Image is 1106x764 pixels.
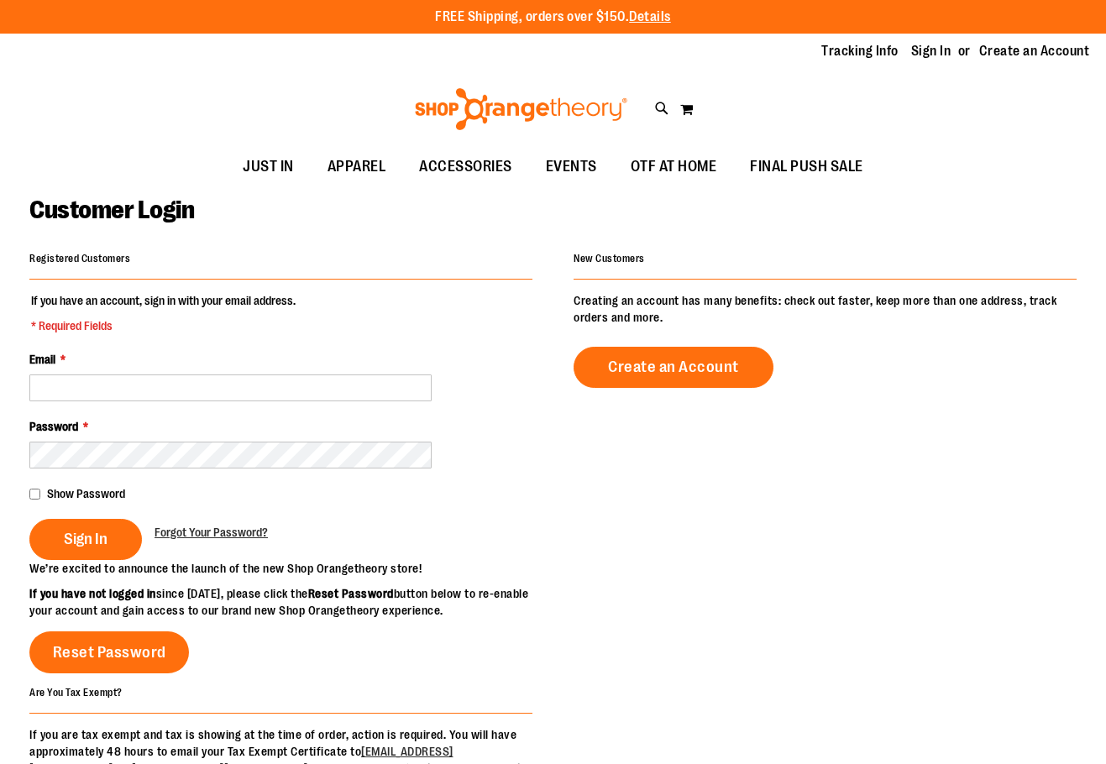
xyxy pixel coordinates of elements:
p: since [DATE], please click the button below to re-enable your account and gain access to our bran... [29,585,553,619]
img: Shop Orangetheory [412,88,630,130]
a: Sign In [911,42,951,60]
span: Forgot Your Password? [155,526,268,539]
a: APPAREL [311,148,403,186]
span: Password [29,420,78,433]
strong: Reset Password [308,587,394,600]
a: Create an Account [979,42,1090,60]
p: FREE Shipping, orders over $150. [435,8,671,27]
span: Show Password [47,487,125,500]
a: Tracking Info [821,42,899,60]
legend: If you have an account, sign in with your email address. [29,292,297,334]
a: ACCESSORIES [402,148,529,186]
span: * Required Fields [31,317,296,334]
a: FINAL PUSH SALE [733,148,880,186]
strong: If you have not logged in [29,587,156,600]
button: Sign In [29,519,142,560]
span: Create an Account [608,358,739,376]
span: JUST IN [243,148,294,186]
a: EVENTS [529,148,614,186]
p: Creating an account has many benefits: check out faster, keep more than one address, track orders... [574,292,1077,326]
strong: Are You Tax Exempt? [29,686,123,698]
span: Sign In [64,530,107,548]
a: Details [629,9,671,24]
span: ACCESSORIES [419,148,512,186]
span: FINAL PUSH SALE [750,148,863,186]
a: JUST IN [226,148,311,186]
a: Create an Account [574,347,773,388]
span: APPAREL [328,148,386,186]
a: OTF AT HOME [614,148,734,186]
strong: Registered Customers [29,253,130,264]
p: We’re excited to announce the launch of the new Shop Orangetheory store! [29,560,553,577]
strong: New Customers [574,253,645,264]
span: EVENTS [546,148,597,186]
a: Forgot Your Password? [155,524,268,541]
span: Customer Login [29,196,194,224]
span: OTF AT HOME [631,148,717,186]
a: Reset Password [29,631,189,673]
span: Email [29,353,55,366]
span: Reset Password [53,643,166,662]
